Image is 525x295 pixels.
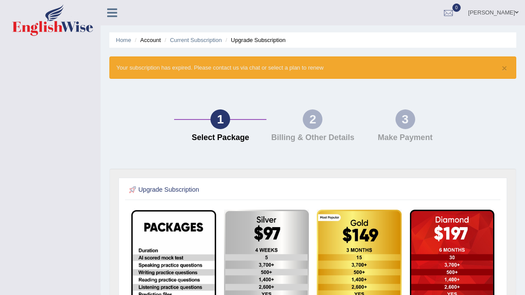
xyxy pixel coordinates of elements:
li: Account [133,36,161,44]
div: 3 [395,109,415,129]
h2: Upgrade Subscription [127,184,357,196]
a: Current Subscription [170,37,222,43]
div: Your subscription has expired. Please contact us via chat or select a plan to renew [109,56,516,79]
span: 0 [452,4,461,12]
a: Home [116,37,131,43]
li: Upgrade Subscription [224,36,286,44]
h4: Select Package [178,133,262,142]
button: × [502,63,507,73]
h4: Billing & Other Details [271,133,354,142]
h4: Make Payment [364,133,447,142]
div: 2 [303,109,322,129]
div: 1 [210,109,230,129]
